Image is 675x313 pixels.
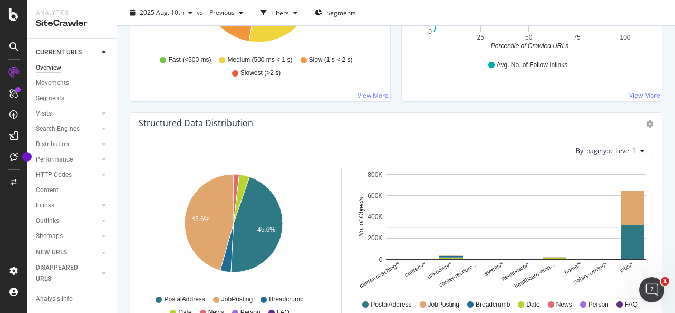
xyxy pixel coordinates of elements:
div: CURRENT URLS [36,47,82,58]
div: Sitemaps [36,231,63,242]
button: Previous [205,4,247,21]
a: Distribution [36,139,99,150]
div: Segments [36,93,64,104]
text: 0 [428,28,432,35]
svg: A chart. [141,168,326,290]
text: 50 [525,34,533,41]
text: 800K [368,171,382,178]
div: gear [646,120,653,128]
a: Inlinks [36,200,99,211]
span: News [556,300,572,309]
a: Search Engines [36,124,99,135]
span: PostalAddress [371,300,411,309]
text: career-coaching/* [358,261,401,289]
text: 600K [368,192,382,200]
span: Date [526,300,539,309]
span: Person [589,300,609,309]
iframe: Intercom live chat [639,277,664,302]
button: Segments [311,4,360,21]
span: vs [197,8,205,17]
div: Movements [36,78,69,89]
div: Search Engines [36,124,80,135]
span: Previous [205,8,235,17]
a: Outlinks [36,215,99,226]
div: DISAPPEARED URLS [36,262,89,284]
a: NEW URLS [36,247,99,258]
a: View More [629,91,660,100]
text: unknown/* [426,261,453,280]
span: Fast (<500 ms) [168,55,211,64]
span: Breadcrumb [269,295,303,304]
span: Segments [326,8,356,17]
a: Segments [36,93,109,104]
svg: A chart. [354,168,646,290]
span: JobPosting [428,300,459,309]
text: 0 [379,256,383,263]
button: By: pagetype Level 1 [567,143,653,159]
span: Slowest (>2 s) [240,69,281,78]
a: Content [36,185,109,196]
span: 1 [661,277,669,286]
text: 25 [477,34,485,41]
div: Outlinks [36,215,59,226]
div: Filters [271,8,289,17]
div: Tooltip anchor [22,152,32,162]
text: 400K [368,213,382,221]
a: Visits [36,108,99,119]
text: events/* [483,261,505,277]
text: 45.6% [191,215,209,223]
span: 2025 Aug. 10th [140,8,184,17]
span: Breadcrumb [476,300,510,309]
text: 45.6% [257,226,275,233]
text: home/* [563,261,583,276]
div: HTTP Codes [36,169,72,181]
a: HTTP Codes [36,169,99,181]
text: salary-center/* [573,261,609,285]
a: Analysis Info [36,293,109,305]
div: Distribution [36,139,69,150]
span: FAQ [625,300,638,309]
div: Performance [36,154,73,165]
text: Percentile of Crawled URLs [491,42,568,50]
text: 75 [573,34,581,41]
text: careers/* [403,261,427,278]
div: Analysis Info [36,293,73,305]
span: PostalAddress [164,295,205,304]
text: 200K [368,234,382,242]
span: Medium (500 ms < 1 s) [227,55,292,64]
span: By: pagetype Level 1 [576,146,636,155]
a: Sitemaps [36,231,99,242]
button: Filters [256,4,302,21]
a: View More [358,91,389,100]
div: SiteCrawler [36,17,108,30]
a: DISAPPEARED URLS [36,262,99,284]
text: healthcare/* [500,261,531,282]
div: NEW URLS [36,247,67,258]
div: Overview [36,62,61,73]
a: Movements [36,78,109,89]
text: No. of Objects [358,197,365,237]
div: Visits [36,108,52,119]
div: Content [36,185,59,196]
span: Slow (1 s < 2 s) [309,55,353,64]
div: Analytics [36,8,108,17]
span: Avg. No. of Follow Inlinks [497,61,568,70]
a: CURRENT URLS [36,47,99,58]
span: JobPosting [221,295,253,304]
text: 1 [428,21,432,28]
a: Performance [36,154,99,165]
div: Inlinks [36,200,54,211]
div: Structured Data Distribution [139,118,253,128]
text: 100 [620,34,630,41]
text: jobs/* [618,261,634,274]
button: 2025 Aug. 10th [126,4,197,21]
a: Overview [36,62,109,73]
